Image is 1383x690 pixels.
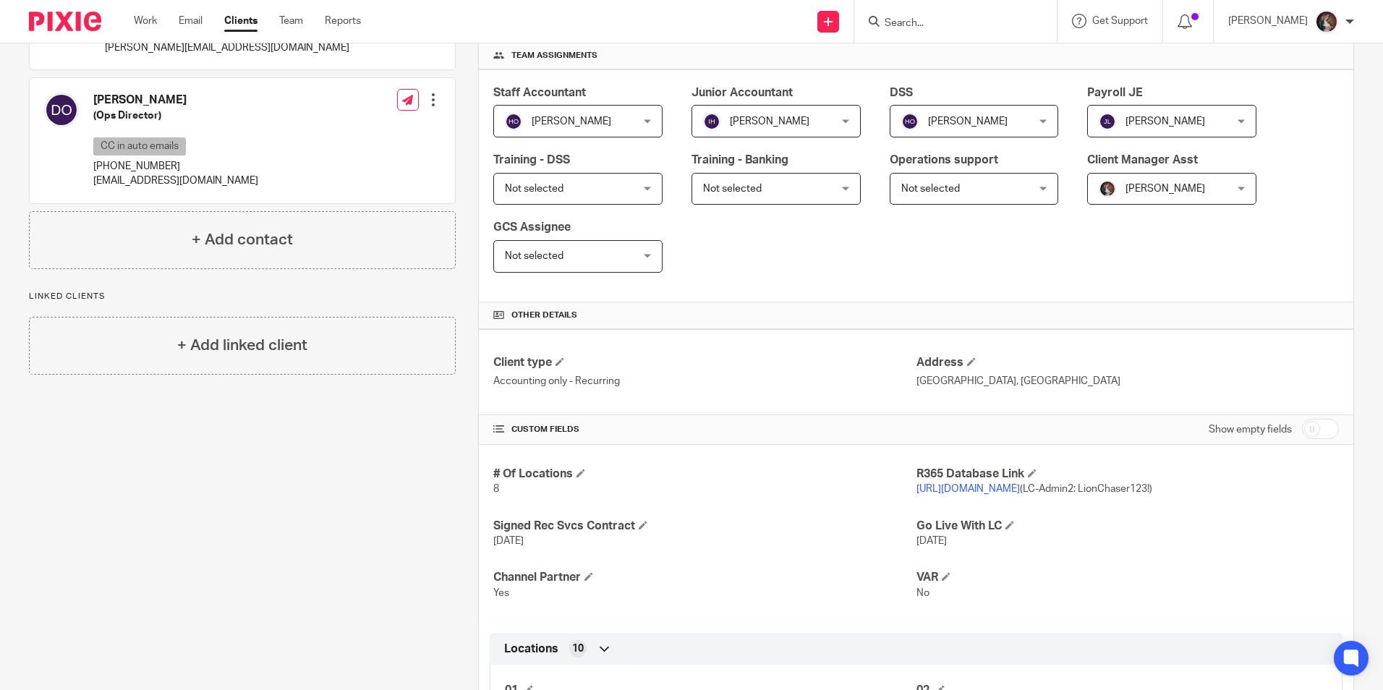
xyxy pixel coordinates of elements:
span: Yes [493,588,509,598]
span: Get Support [1092,16,1148,26]
span: No [916,588,929,598]
h5: (Ops Director) [93,108,258,123]
h4: + Add linked client [177,334,307,357]
label: Show empty fields [1209,422,1292,437]
p: [EMAIL_ADDRESS][DOMAIN_NAME] [93,174,258,188]
span: Training - DSS [493,154,570,166]
h4: Address [916,355,1339,370]
img: svg%3E [505,113,522,130]
span: 10 [572,642,584,656]
span: DSS [890,87,913,98]
span: 8 [493,484,499,494]
h4: Go Live With LC [916,519,1339,534]
h4: R365 Database Link [916,467,1339,482]
span: Not selected [901,184,960,194]
span: [DATE] [916,536,947,546]
h4: # Of Locations [493,467,916,482]
span: Not selected [505,184,563,194]
span: Junior Accountant [691,87,793,98]
span: Not selected [703,184,762,194]
img: svg%3E [901,113,919,130]
span: Locations [504,642,558,657]
a: Team [279,14,303,28]
img: svg%3E [1099,113,1116,130]
img: Profile%20picture%20JUS.JPG [1099,180,1116,197]
h4: CUSTOM FIELDS [493,424,916,435]
h4: + Add contact [192,229,293,251]
span: Training - Banking [691,154,788,166]
span: GCS Assignee [493,221,571,233]
img: svg%3E [703,113,720,130]
a: Clients [224,14,258,28]
h4: Channel Partner [493,570,916,585]
h4: [PERSON_NAME] [93,93,258,108]
h4: Client type [493,355,916,370]
img: Profile%20picture%20JUS.JPG [1315,10,1338,33]
span: [PERSON_NAME] [928,116,1008,127]
span: Staff Accountant [493,87,586,98]
span: Team assignments [511,50,597,61]
span: Client Manager Asst [1087,154,1198,166]
span: Payroll JE [1087,87,1143,98]
span: [PERSON_NAME] [1125,116,1205,127]
span: Not selected [505,251,563,261]
a: Email [179,14,203,28]
a: [URL][DOMAIN_NAME] [916,484,1020,494]
p: Linked clients [29,291,456,302]
span: (LC-Admin2: LionChaser123!) [916,484,1152,494]
input: Search [883,17,1013,30]
p: [GEOGRAPHIC_DATA], [GEOGRAPHIC_DATA] [916,374,1339,388]
span: Other details [511,310,577,321]
span: [PERSON_NAME] [532,116,611,127]
p: [PERSON_NAME][EMAIL_ADDRESS][DOMAIN_NAME] [105,41,349,55]
a: Reports [325,14,361,28]
p: Accounting only - Recurring [493,374,916,388]
img: Pixie [29,12,101,31]
p: [PERSON_NAME] [1228,14,1308,28]
h4: Signed Rec Svcs Contract [493,519,916,534]
a: Work [134,14,157,28]
span: [PERSON_NAME] [1125,184,1205,194]
h4: VAR [916,570,1339,585]
p: [PHONE_NUMBER] [93,159,258,174]
span: Operations support [890,154,998,166]
span: [PERSON_NAME] [730,116,809,127]
img: svg%3E [44,93,79,127]
span: [DATE] [493,536,524,546]
p: CC in auto emails [93,137,186,156]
